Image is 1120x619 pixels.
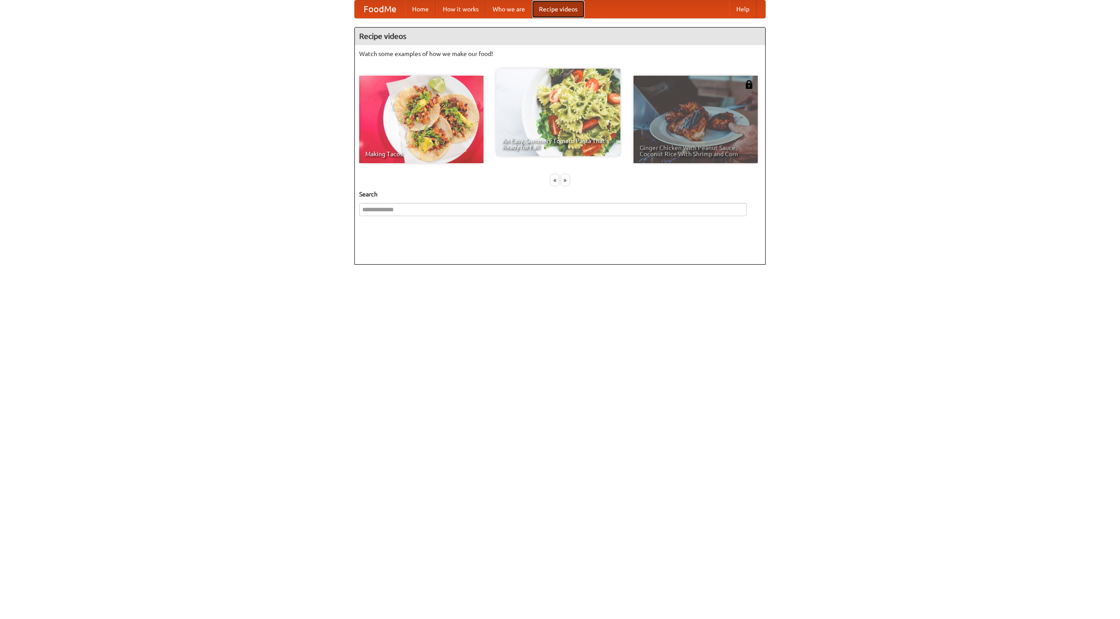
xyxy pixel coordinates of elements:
a: An Easy, Summery Tomato Pasta That's Ready for Fall [496,69,620,156]
span: An Easy, Summery Tomato Pasta That's Ready for Fall [502,138,614,150]
div: » [561,175,569,185]
a: How it works [436,0,486,18]
h4: Recipe videos [355,28,765,45]
a: Making Tacos [359,76,483,163]
img: 483408.png [745,80,753,89]
a: Recipe videos [532,0,584,18]
p: Watch some examples of how we make our food! [359,49,761,58]
h5: Search [359,190,761,199]
a: FoodMe [355,0,405,18]
a: Help [729,0,756,18]
div: « [551,175,559,185]
a: Who we are [486,0,532,18]
a: Home [405,0,436,18]
span: Making Tacos [365,151,477,157]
